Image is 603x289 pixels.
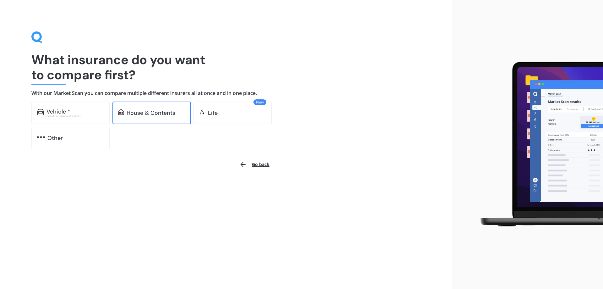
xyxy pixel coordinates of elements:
img: car.f15378c7a67c060ca3f3.svg [37,109,44,115]
div: Excludes commercial vehicles [46,115,104,117]
div: Life [208,110,218,116]
span: New [253,99,266,105]
img: other.81dba5aafe580aa69f38.svg [37,134,45,140]
img: life.f720d6a2d7cdcd3ad642.svg [199,109,205,115]
div: Vehicle * [46,108,70,115]
div: Other [47,135,63,141]
img: laptop.webp [471,58,603,231]
h4: With our Market Scan you can compare multiple different insurers all at once and in one place. [31,90,421,97]
div: House & Contents [127,110,175,116]
button: Go back [236,157,273,172]
h1: What insurance do you want to compare first? [31,52,421,82]
img: home-and-contents.b802091223b8502ef2dd.svg [118,109,124,115]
